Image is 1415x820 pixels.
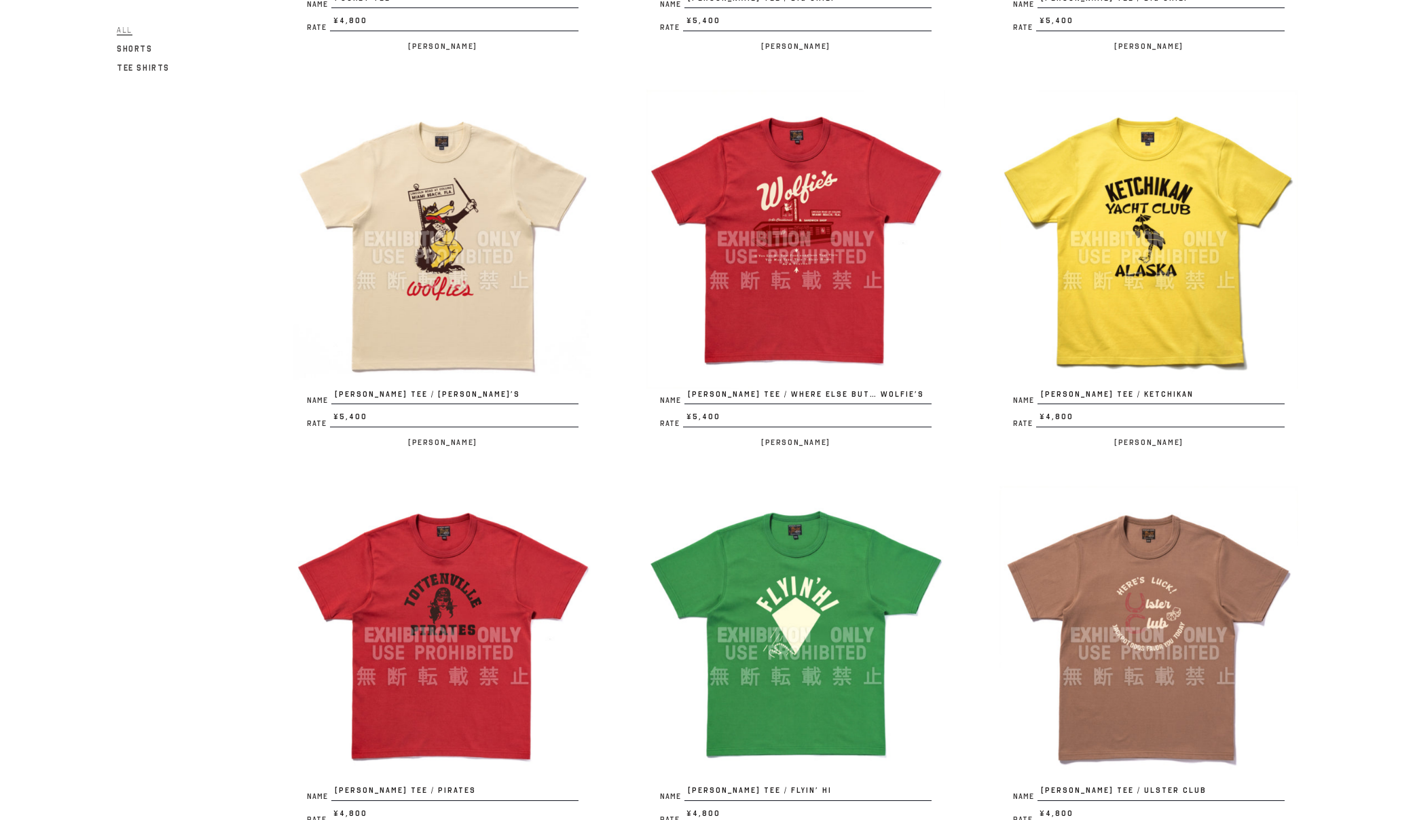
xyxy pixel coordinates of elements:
span: Name [660,793,684,800]
span: [PERSON_NAME] TEE / KETCHIKAN [1037,389,1285,405]
p: [PERSON_NAME] [293,434,592,450]
a: All [117,22,132,38]
span: [PERSON_NAME] TEE / PIRATES [331,785,578,801]
a: JOE MCCOY TEE / WHERE ELSE BUT… WOLFIE’S Name[PERSON_NAME] TEE / WHERE ELSE BUT… WOLFIE’S Rate¥5,... [646,90,945,450]
img: JOE MCCOY TEE / FLYIN’ HI [646,486,945,785]
span: Name [660,397,684,404]
span: Rate [660,420,683,427]
img: JOE MCCOY TEE / PIRATES [293,486,592,785]
span: ¥5,400 [1036,15,1285,31]
span: Name [1013,1,1037,8]
span: Rate [307,24,330,31]
p: [PERSON_NAME] [646,434,945,450]
img: JOE MCCOY TEE / WHERE ELSE BUT… WOLFIE’S [646,90,945,389]
img: JOE MCCOY TEE / WOLFIE’S [293,90,592,389]
p: [PERSON_NAME] [646,38,945,54]
a: Shorts [117,41,153,57]
p: [PERSON_NAME] [999,38,1298,54]
span: [PERSON_NAME] TEE / ULSTER CLUB [1037,785,1285,801]
span: [PERSON_NAME] TEE / FLYIN’ HI [684,785,932,801]
span: Name [1013,397,1037,404]
img: JOE MCCOY TEE / ULSTER CLUB [999,486,1298,785]
a: JOE MCCOY TEE / KETCHIKAN Name[PERSON_NAME] TEE / KETCHIKAN Rate¥4,800 [PERSON_NAME] [999,90,1298,450]
span: [PERSON_NAME] TEE / WHERE ELSE BUT… WOLFIE’S [684,389,932,405]
span: ¥4,800 [330,15,578,31]
span: Name [307,793,331,800]
span: Rate [1013,420,1036,427]
img: JOE MCCOY TEE / KETCHIKAN [999,90,1298,389]
span: Name [660,1,684,8]
span: Tee Shirts [117,63,170,73]
span: Name [1013,793,1037,800]
span: ¥5,400 [683,411,932,427]
span: Name [307,397,331,404]
a: JOE MCCOY TEE / WOLFIE’S Name[PERSON_NAME] TEE / [PERSON_NAME]’S Rate¥5,400 [PERSON_NAME] [293,90,592,450]
p: [PERSON_NAME] [999,434,1298,450]
span: Rate [1013,24,1036,31]
span: [PERSON_NAME] TEE / [PERSON_NAME]’S [331,389,578,405]
span: ¥4,800 [1036,411,1285,427]
span: Name [307,1,331,8]
a: Tee Shirts [117,60,170,76]
span: Rate [307,420,330,427]
p: [PERSON_NAME] [293,38,592,54]
span: All [117,25,132,35]
span: ¥5,400 [683,15,932,31]
span: ¥5,400 [330,411,578,427]
span: Rate [660,24,683,31]
span: Shorts [117,44,153,54]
